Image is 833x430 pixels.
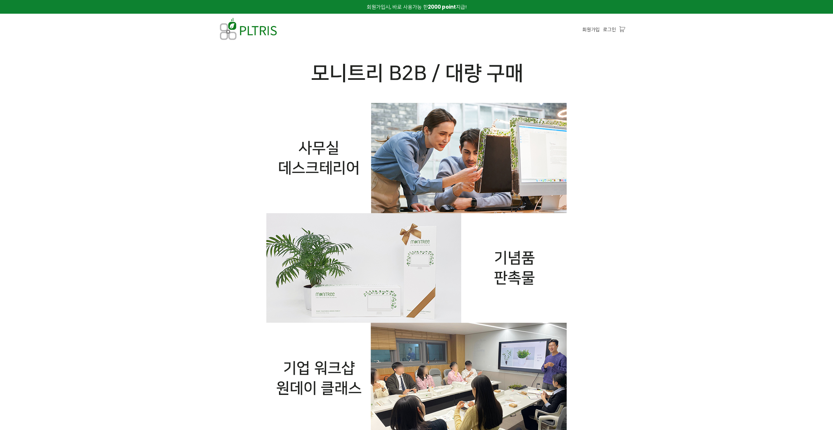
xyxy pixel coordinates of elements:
span: 회원가입시, 바로 사용가능 한 지급! [367,3,467,10]
a: 회원가입 [582,26,600,33]
strong: 2000 point [428,3,456,10]
a: 로그인 [603,26,616,33]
